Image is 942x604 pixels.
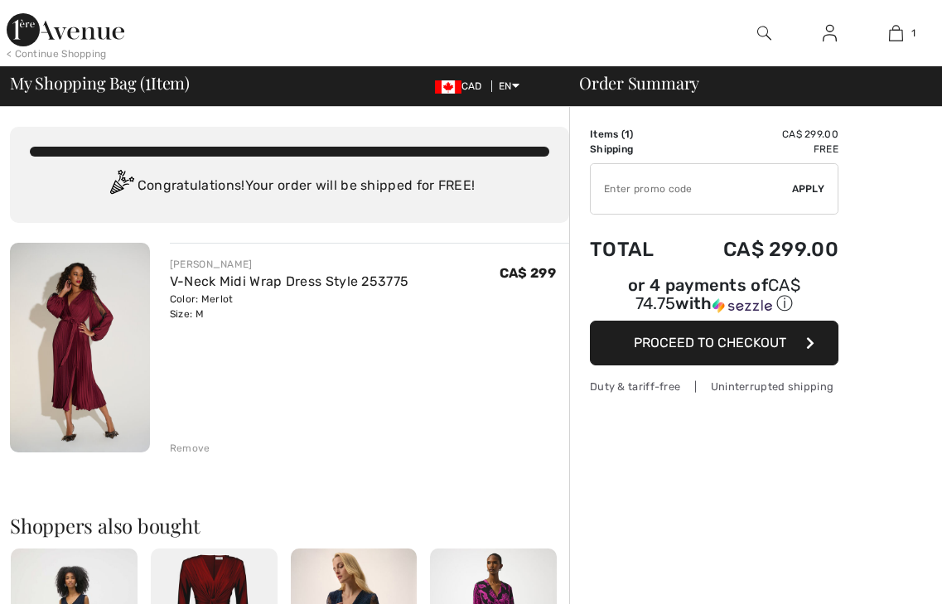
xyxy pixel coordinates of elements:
[170,273,409,289] a: V-Neck Midi Wrap Dress Style 253775
[559,75,932,91] div: Order Summary
[679,142,838,157] td: Free
[170,257,409,272] div: [PERSON_NAME]
[435,80,461,94] img: Canadian Dollar
[792,181,825,196] span: Apply
[590,142,679,157] td: Shipping
[679,221,838,278] td: CA$ 299.00
[10,515,569,535] h2: Shoppers also bought
[7,46,107,61] div: < Continue Shopping
[145,70,151,92] span: 1
[591,164,792,214] input: Promo code
[590,221,679,278] td: Total
[30,170,549,203] div: Congratulations! Your order will be shipped for FREE!
[590,379,838,394] div: Duty & tariff-free | Uninterrupted shipping
[7,13,124,46] img: 1ère Avenue
[500,265,556,281] span: CA$ 299
[713,298,772,313] img: Sezzle
[10,75,190,91] span: My Shopping Bag ( Item)
[889,23,903,43] img: My Bag
[679,127,838,142] td: CA$ 299.00
[435,80,489,92] span: CAD
[499,80,519,92] span: EN
[809,23,850,44] a: Sign In
[836,554,925,596] iframe: Opens a widget where you can find more information
[634,335,786,350] span: Proceed to Checkout
[590,278,838,315] div: or 4 payments of with
[823,23,837,43] img: My Info
[625,128,630,140] span: 1
[170,441,210,456] div: Remove
[863,23,928,43] a: 1
[911,26,915,41] span: 1
[104,170,138,203] img: Congratulation2.svg
[757,23,771,43] img: search the website
[590,278,838,321] div: or 4 payments ofCA$ 74.75withSezzle Click to learn more about Sezzle
[170,292,409,321] div: Color: Merlot Size: M
[590,127,679,142] td: Items ( )
[590,321,838,365] button: Proceed to Checkout
[10,243,150,452] img: V-Neck Midi Wrap Dress Style 253775
[635,275,800,313] span: CA$ 74.75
